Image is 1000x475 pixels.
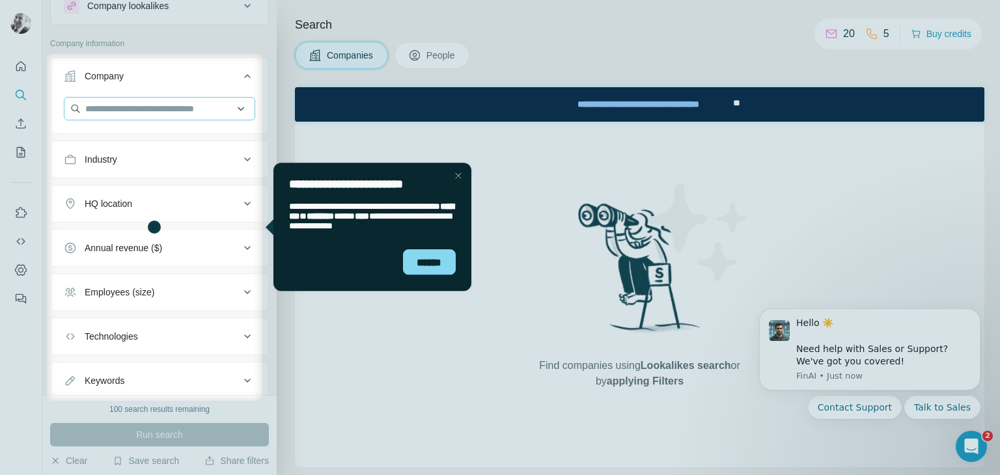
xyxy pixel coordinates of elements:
button: Keywords [51,365,268,396]
div: Quick reply options [20,103,241,126]
button: Quick reply: Talk to Sales [165,103,241,126]
img: Profile image for FinAI [29,27,50,48]
div: Technologies [85,330,138,343]
button: Annual revenue ($) [51,232,268,264]
div: Upgrade plan for full access to Surfe [251,3,435,31]
p: Message from FinAI, sent Just now [57,77,231,89]
div: Employees (size) [85,286,154,299]
div: Message content [57,24,231,75]
div: HQ location [85,197,132,210]
button: Technologies [51,321,268,352]
div: Keywords [85,374,124,387]
div: Annual revenue ($) [85,241,162,254]
button: Employees (size) [51,277,268,308]
button: HQ location [51,188,268,219]
div: Hello ☀️ ​ Need help with Sales or Support? We've got you covered! [57,24,231,75]
div: Industry [85,153,117,166]
button: Company [51,61,268,97]
div: message notification from FinAI, Just now. Hello ☀️ ​ Need help with Sales or Support? We've got ... [20,16,241,98]
button: Industry [51,144,268,175]
button: Quick reply: Contact Support [68,103,162,126]
div: Company [85,70,124,83]
iframe: Tooltip [262,160,474,294]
